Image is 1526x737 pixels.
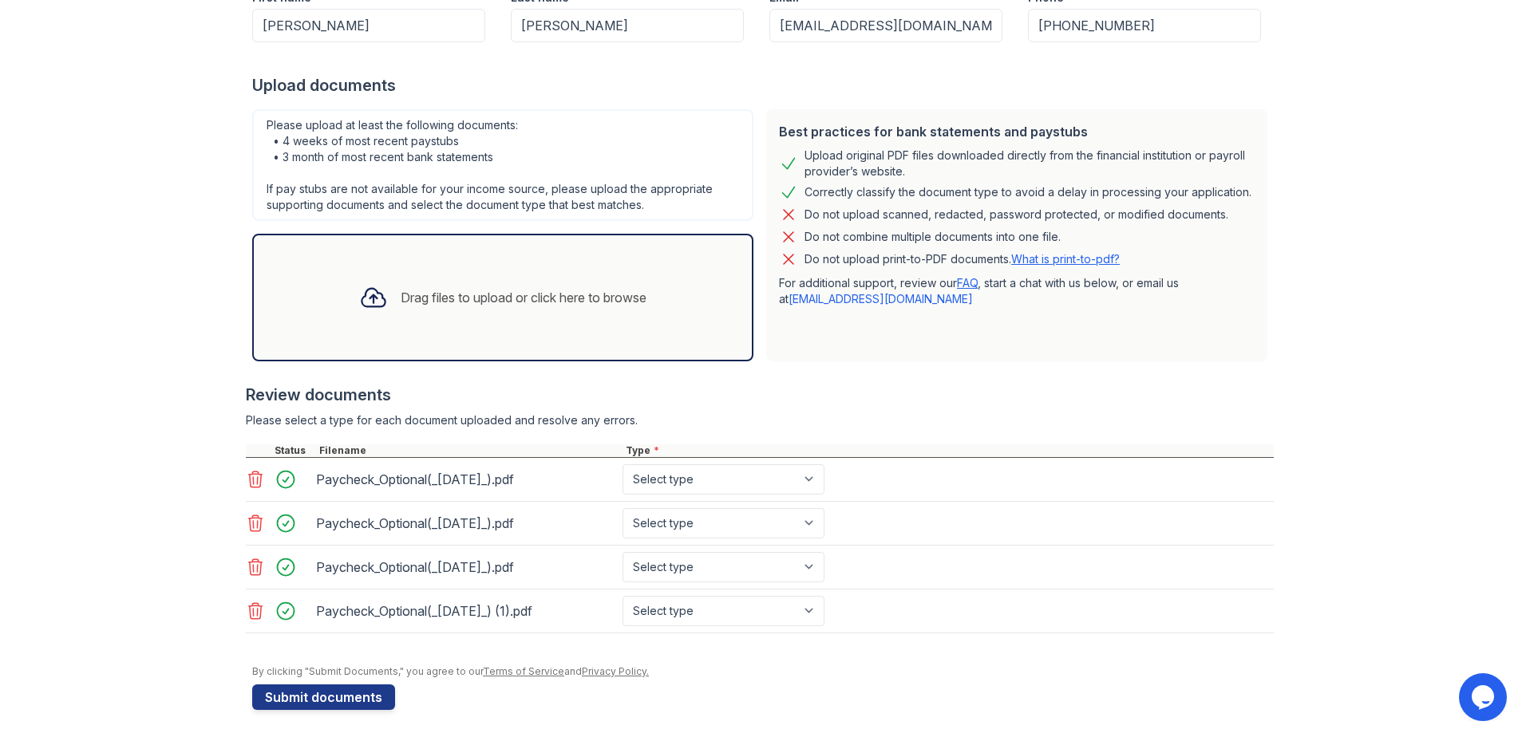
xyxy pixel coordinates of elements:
div: Upload original PDF files downloaded directly from the financial institution or payroll provider’... [805,148,1255,179]
a: What is print-to-pdf? [1011,252,1120,266]
a: [EMAIL_ADDRESS][DOMAIN_NAME] [789,292,973,305]
a: FAQ [957,276,978,290]
div: Type [623,444,1274,457]
div: Review documents [246,384,1274,406]
div: Paycheck_Optional(_[DATE]_).pdf [316,467,616,492]
iframe: chat widget [1459,673,1510,721]
div: Upload documents [252,74,1274,97]
div: Paycheck_Optional(_[DATE]_).pdf [316,510,616,536]
div: Paycheck_Optional(_[DATE]_).pdf [316,554,616,580]
div: Correctly classify the document type to avoid a delay in processing your application. [805,183,1251,202]
div: Do not upload scanned, redacted, password protected, or modified documents. [805,205,1228,224]
div: Do not combine multiple documents into one file. [805,227,1061,246]
div: Status [271,444,316,457]
div: Please select a type for each document uploaded and resolve any errors. [246,412,1274,428]
div: Best practices for bank statements and paystubs [779,122,1255,141]
button: Submit documents [252,684,395,710]
a: Privacy Policy. [582,665,649,677]
p: Do not upload print-to-PDF documents. [805,251,1120,267]
div: By clicking "Submit Documents," you agree to our and [252,665,1274,678]
a: Terms of Service [483,665,564,677]
p: For additional support, review our , start a chat with us below, or email us at [779,275,1255,307]
div: Filename [316,444,623,457]
div: Please upload at least the following documents: • 4 weeks of most recent paystubs • 3 month of mo... [252,109,753,221]
div: Paycheck_Optional(_[DATE]_) (1).pdf [316,598,616,624]
div: Drag files to upload or click here to browse [401,288,646,307]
